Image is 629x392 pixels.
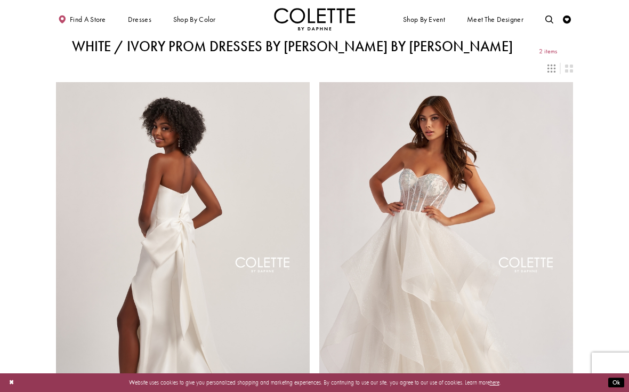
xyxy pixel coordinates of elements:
[465,8,526,30] a: Meet the designer
[561,8,573,30] a: Check Wishlist
[70,15,106,23] span: Find a store
[128,15,151,23] span: Dresses
[171,8,217,30] span: Shop by color
[51,59,578,77] div: Layout Controls
[274,8,355,30] img: Colette by Daphne
[401,8,447,30] span: Shop By Event
[274,8,355,30] a: Visit Home Page
[565,65,573,73] span: Switch layout to 2 columns
[490,379,499,386] a: here
[543,8,555,30] a: Toggle search
[547,65,555,73] span: Switch layout to 3 columns
[126,8,154,30] span: Dresses
[467,15,523,23] span: Meet the designer
[608,378,624,388] button: Submit Dialog
[403,15,445,23] span: Shop By Event
[58,377,571,388] p: Website uses cookies to give you personalized shopping and marketing experiences. By continuing t...
[56,8,108,30] a: Find a store
[72,38,513,54] h1: White / Ivory Prom Dresses by [PERSON_NAME] by [PERSON_NAME]
[173,15,216,23] span: Shop by color
[5,375,18,390] button: Close Dialog
[539,48,557,55] span: 2 items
